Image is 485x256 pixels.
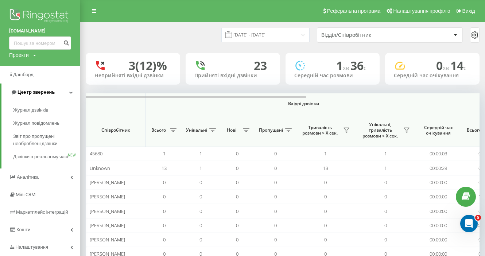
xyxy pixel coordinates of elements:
span: 0 [274,150,277,157]
span: Кошти [16,227,30,232]
span: 0 [274,208,277,214]
span: 0 [478,236,481,243]
span: c [463,64,466,72]
span: 0 [274,222,277,229]
span: 0 [163,208,166,214]
span: 14 [450,58,466,73]
span: Унікальні [186,127,207,133]
span: Дашборд [13,72,34,77]
span: 0 [384,208,387,214]
span: 1 [163,150,166,157]
span: 0 [478,165,481,171]
a: [DOMAIN_NAME] [9,27,71,35]
div: Проекти [9,51,29,59]
span: 5 [475,215,481,221]
span: 0 [236,165,238,171]
span: 0 [199,208,202,214]
span: [PERSON_NAME] [90,193,125,200]
a: Дзвінки в реальному часіNEW [13,150,80,163]
span: 0 [384,193,387,200]
span: 0 [163,179,166,186]
span: [PERSON_NAME] [90,236,125,243]
span: Пропущені [259,127,283,133]
span: Тривалість розмови > Х сек. [299,125,341,136]
span: [PERSON_NAME] [90,222,125,229]
img: Ringostat logo [9,7,71,26]
div: Неприйняті вхідні дзвінки [94,73,171,79]
span: Mini CRM [16,192,35,197]
span: 0 [274,165,277,171]
span: 0 [384,179,387,186]
span: 1 [384,150,387,157]
span: 0 [274,179,277,186]
a: Журнал дзвінків [13,104,80,117]
div: Прийняті вхідні дзвінки [194,73,271,79]
span: Унікальні, тривалість розмови > Х сек. [359,122,401,139]
span: 0 [478,179,481,186]
span: Всього [465,127,483,133]
td: 00:00:00 [416,233,461,247]
span: Середній час очікування [421,125,455,136]
span: 0 [324,193,327,200]
span: 0 [324,208,327,214]
td: 00:00:29 [416,161,461,175]
span: c [364,64,366,72]
div: 23 [254,59,267,73]
span: Unknown [90,165,110,171]
span: 1 [478,193,481,200]
span: Журнал дзвінків [13,106,48,114]
span: Всього [150,127,168,133]
span: 0 [163,222,166,229]
span: Нові [222,127,241,133]
span: Центр звернень [18,89,55,95]
td: 00:00:00 [416,175,461,190]
span: 13 [162,165,167,171]
a: Звіт про пропущені необроблені дзвінки [13,130,80,150]
span: 1 [324,150,327,157]
span: 1 [199,165,202,171]
span: 0 [199,179,202,186]
span: 0 [199,193,202,200]
span: 0 [236,179,238,186]
span: 0 [236,208,238,214]
span: 0 [478,208,481,214]
div: 3 (12)% [129,59,167,73]
span: 0 [384,236,387,243]
span: Співробітник [92,127,139,133]
span: 0 [324,236,327,243]
span: 45680 [90,150,102,157]
span: 0 [324,179,327,186]
span: Аналiтика [17,174,39,180]
span: 0 [324,222,327,229]
input: Пошук за номером [9,36,71,50]
span: 0 [163,236,166,243]
span: Дзвінки в реальному часі [13,153,68,160]
span: Вихід [462,8,475,14]
span: Налаштування [15,244,48,250]
span: хв [443,64,450,72]
span: 0 [199,236,202,243]
span: 0 [274,193,277,200]
div: Відділ/Співробітник [321,32,408,38]
span: 1 [336,58,350,73]
span: Журнал повідомлень [13,120,59,127]
span: 13 [323,165,328,171]
span: 0 [478,150,481,157]
span: 0 [236,236,238,243]
span: 1 [384,165,387,171]
a: Журнал повідомлень [13,117,80,130]
span: 1 [199,150,202,157]
span: 0 [236,193,238,200]
span: Налаштування профілю [393,8,450,14]
span: Звіт про пропущені необроблені дзвінки [13,133,77,147]
span: [PERSON_NAME] [90,208,125,214]
span: хв [343,64,350,72]
td: 00:00:00 [416,190,461,204]
iframe: Intercom live chat [460,215,478,232]
td: 00:00:00 [416,204,461,218]
span: 0 [236,222,238,229]
td: 00:00:03 [416,147,461,161]
div: Середній час розмови [294,73,371,79]
span: 0 [236,150,238,157]
span: Маркетплейс інтеграцій [16,209,68,215]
